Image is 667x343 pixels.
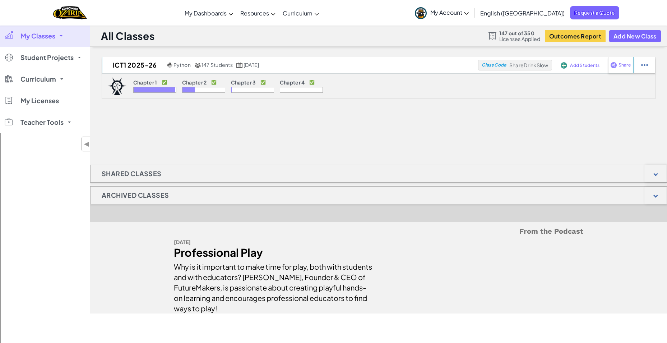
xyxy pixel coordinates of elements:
[283,9,312,17] span: Curriculum
[102,60,478,70] a: ICT1 2025-26 Python 147 Students [DATE]
[482,63,506,67] span: Class Code
[480,9,565,17] span: English ([GEOGRAPHIC_DATA])
[20,76,56,82] span: Curriculum
[609,30,661,42] button: Add New Class
[3,9,46,15] i: document_scanner
[167,63,173,68] img: python.png
[3,9,664,16] div: Create word bank
[185,9,227,17] span: My Dashboards
[570,6,619,19] a: Request a Quote
[430,9,469,16] span: My Account
[619,63,631,67] span: Share
[20,119,64,125] span: Teacher Tools
[20,33,55,39] span: My Classes
[570,63,599,68] span: Add Students
[545,30,606,42] button: Outcomes Report
[244,61,259,68] span: [DATE]
[240,9,269,17] span: Resources
[20,97,59,104] span: My Licenses
[415,7,427,19] img: avatar
[477,3,568,23] a: English ([GEOGRAPHIC_DATA])
[3,42,39,48] i: move_to_folder
[3,29,31,35] i: access_time
[610,62,617,68] img: IconShare_Purple.svg
[194,63,201,68] img: MultipleUsers.png
[3,16,36,22] i: sort_by_alpha
[3,3,664,9] div: Color overlay
[202,61,233,68] span: 147 Students
[509,62,548,68] span: ShareDrinkSlow
[3,35,664,42] div: Sort New > Old
[84,139,90,149] span: ◀
[3,48,664,55] div: Move To ...
[53,5,87,20] a: Ozaria by CodeCombat logo
[173,61,191,68] span: Python
[101,29,154,43] h1: All Classes
[499,36,541,42] span: Licenses Applied
[561,62,567,69] img: IconAddStudents.svg
[3,22,664,29] div: Sort A > Z
[411,1,472,24] a: My Account
[279,3,323,23] a: Curriculum
[3,3,40,9] i: colored_overlay
[236,63,243,68] img: calendar.svg
[499,30,541,36] span: 147 out of 350
[20,54,74,61] span: Student Projects
[53,5,87,20] img: Home
[102,60,166,70] h2: ICT1 2025-26
[237,3,279,23] a: Resources
[181,3,237,23] a: My Dashboards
